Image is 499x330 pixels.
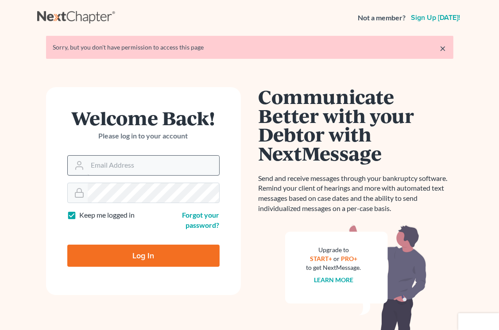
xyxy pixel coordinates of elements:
[333,255,340,262] span: or
[410,14,462,21] a: Sign up [DATE]!
[53,43,446,52] div: Sorry, but you don't have permission to access this page
[259,87,453,163] h1: Communicate Better with your Debtor with NextMessage
[310,255,332,262] a: START+
[440,43,446,54] a: ×
[358,13,406,23] strong: Not a member?
[67,108,220,127] h1: Welcome Back!
[67,245,220,267] input: Log In
[182,211,220,229] a: Forgot your password?
[80,210,135,220] label: Keep me logged in
[314,276,353,284] a: Learn more
[306,263,361,272] div: to get NextMessage.
[259,173,453,214] p: Send and receive messages through your bankruptcy software. Remind your client of hearings and mo...
[88,156,219,175] input: Email Address
[458,313,499,330] div: TrustedSite Certified
[306,246,361,254] div: Upgrade to
[341,255,357,262] a: PRO+
[67,131,220,141] p: Please log in to your account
